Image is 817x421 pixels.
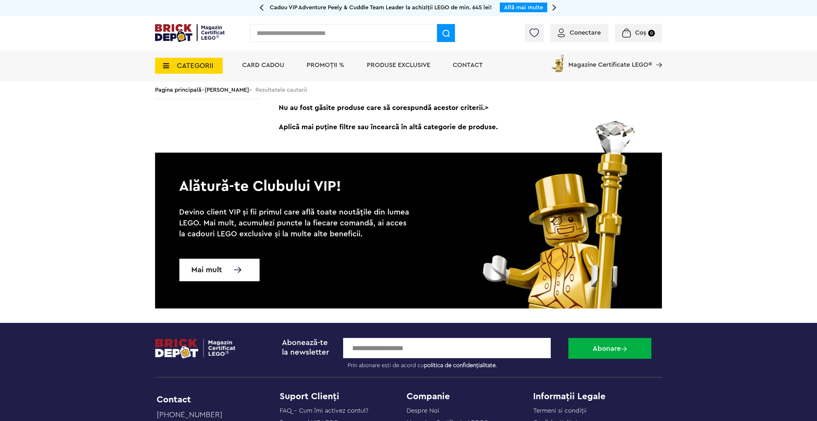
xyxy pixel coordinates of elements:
[407,408,439,414] a: Despre Noi
[558,29,601,36] a: Conectare
[453,62,483,68] a: Contact
[568,53,652,68] span: Magazine Certificate LEGO®
[179,207,413,240] p: Devino client VIP și fii primul care află toate noutățile din lumea LEGO. Mai mult, acumulezi pun...
[504,4,543,10] a: Află mai multe
[155,338,236,359] img: footerlogo
[179,258,260,282] a: Mai mult
[155,153,662,196] p: Alătură-te Clubului VIP!
[343,358,564,369] label: Prin abonare ești de acord cu .
[635,29,646,36] span: Coș
[648,30,655,37] small: 0
[280,392,407,401] h4: Suport Clienți
[282,339,329,356] span: Abonează-te la newsletter
[155,81,662,98] div: > > Rezultatele cautarii
[367,62,430,68] a: Produse exclusive
[155,87,202,93] a: Pagina principală
[621,347,627,351] img: Abonare
[177,62,213,69] span: CATEGORII
[533,408,587,414] a: Termeni si condiții
[157,395,272,404] li: Contact
[307,62,344,68] a: PROMOȚII %
[280,408,368,414] a: FAQ - Cum îmi activez contul?
[234,267,241,273] img: Mai multe informatii
[424,362,496,368] a: politica de confidențialitate
[270,4,492,10] span: Cadou VIP Adventure Peely & Cuddle Team Leader la achiziții LEGO de min. 645 lei!
[407,392,533,401] h4: Companie
[570,29,601,36] span: Conectare
[533,392,660,401] h4: Informații Legale
[273,98,662,117] span: Nu au fost găsite produse care să corespundă acestor criterii.>
[191,267,222,273] span: Mai mult
[652,53,662,60] a: Magazine Certificate LEGO®
[242,62,284,68] a: Card Cadou
[205,87,249,93] a: [PERSON_NAME]
[568,338,651,359] button: Abonare
[471,120,652,308] img: vip_page_image
[273,117,662,137] span: Aplică mai puține filtre sau încearcă în altă categorie de produse.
